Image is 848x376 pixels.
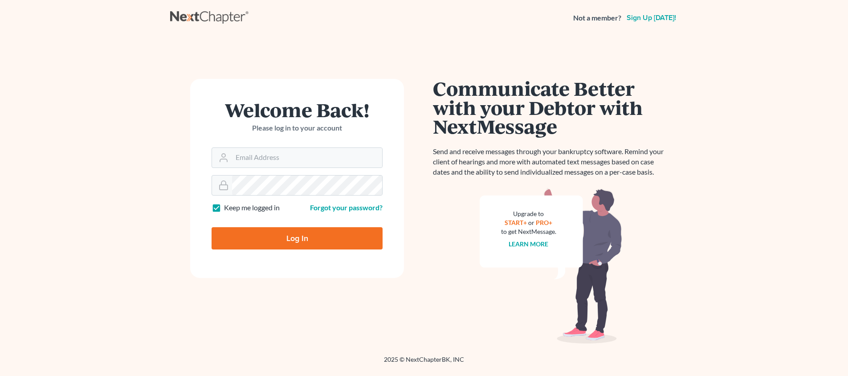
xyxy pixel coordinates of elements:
a: PRO+ [536,219,553,226]
span: or [529,219,535,226]
h1: Welcome Back! [212,100,383,119]
p: Send and receive messages through your bankruptcy software. Remind your client of hearings and mo... [433,147,669,177]
input: Log In [212,227,383,249]
strong: Not a member? [573,13,621,23]
div: to get NextMessage. [501,227,556,236]
div: 2025 © NextChapterBK, INC [170,355,678,371]
p: Please log in to your account [212,123,383,133]
h1: Communicate Better with your Debtor with NextMessage [433,79,669,136]
label: Keep me logged in [224,203,280,213]
a: START+ [505,219,527,226]
a: Sign up [DATE]! [625,14,678,21]
img: nextmessage_bg-59042aed3d76b12b5cd301f8e5b87938c9018125f34e5fa2b7a6b67550977c72.svg [480,188,622,344]
a: Forgot your password? [310,203,383,212]
a: Learn more [509,240,549,248]
div: Upgrade to [501,209,556,218]
input: Email Address [232,148,382,168]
